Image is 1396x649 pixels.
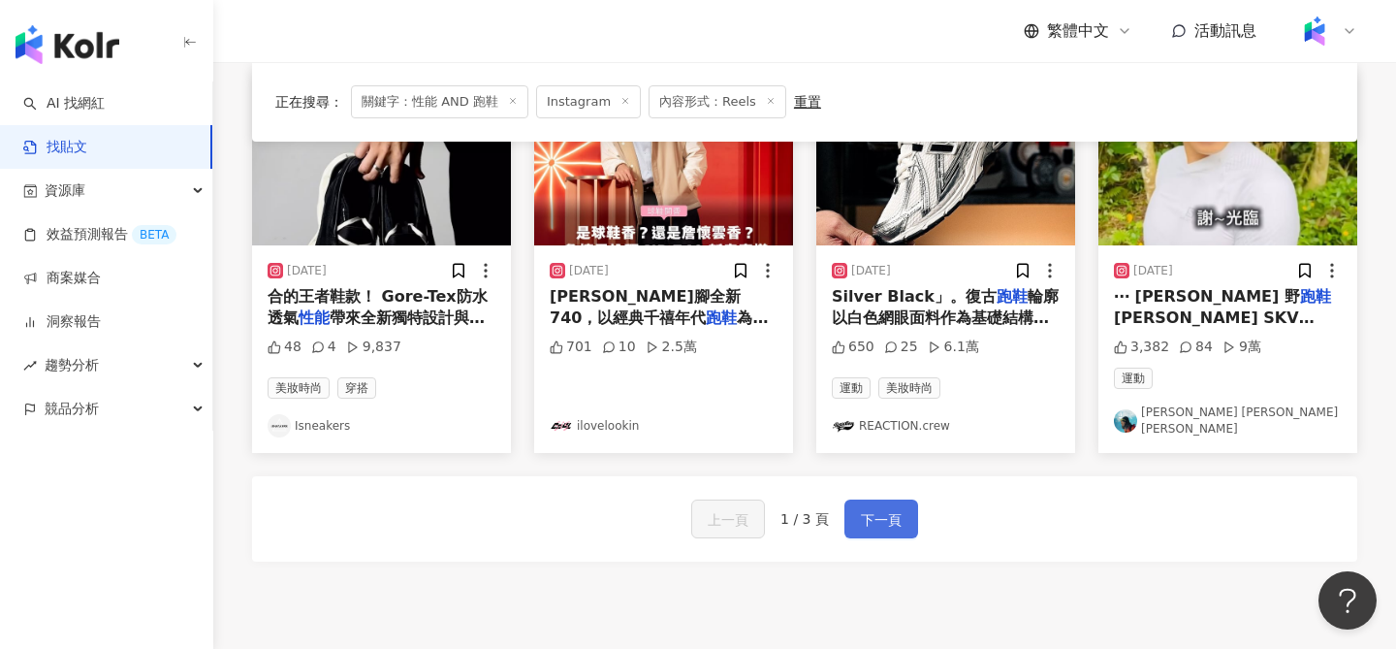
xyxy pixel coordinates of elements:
[23,138,87,157] a: 找貼文
[851,263,891,279] div: [DATE]
[816,73,1075,245] button: 商業合作
[1114,405,1342,438] a: KOL Avatar[PERSON_NAME] [PERSON_NAME] [PERSON_NAME]
[844,500,918,538] button: 下一頁
[832,414,1060,438] a: KOL AvatarREACTION.crew
[23,359,37,373] span: rise
[287,263,327,279] div: [DATE]
[1194,21,1256,40] span: 活動訊息
[602,338,636,357] div: 10
[1114,308,1315,348] span: [PERSON_NAME] SKV Skin
[1114,338,1169,357] div: 3,382
[1222,338,1261,357] div: 9萬
[346,338,401,357] div: 9,837
[649,85,786,118] span: 內容形式：Reels
[23,269,101,288] a: 商案媒合
[832,338,874,357] div: 650
[268,377,330,399] span: 美妝時尚
[706,308,737,327] mark: 跑鞋
[780,511,829,527] span: 1 / 3 頁
[832,287,997,306] span: Silver Black」。 ​ 復古
[569,263,609,279] div: [DATE]
[275,94,343,110] span: 正在搜尋 ：
[23,225,176,244] a: 效益預測報告BETA
[252,73,511,245] img: post-image
[45,343,99,387] span: 趨勢分析
[550,287,741,327] span: [PERSON_NAME]腳全新 740，以經典千禧年代
[1133,263,1173,279] div: [DATE]
[337,377,376,399] span: 穿搭
[832,377,871,399] span: 運動
[23,312,101,332] a: 洞察報告
[816,73,1075,245] img: post-image
[268,414,495,438] a: KOL AvatarIsneakers
[1179,338,1213,357] div: 84
[268,414,291,438] img: KOL Avatar
[16,25,119,64] img: logo
[550,414,777,438] a: KOL Avatarilovelookin
[884,338,918,357] div: 25
[861,508,902,532] span: 下一頁
[691,500,765,538] button: 上一頁
[550,338,592,357] div: 701
[268,287,488,327] span: 合的王者鞋款！ Gore-Tex防水透氣
[832,414,855,438] img: KOL Avatar
[1114,409,1137,433] img: KOL Avatar
[1114,368,1153,389] span: 運動
[534,73,793,245] button: 商業合作
[1098,73,1357,245] img: post-image
[1098,73,1357,245] button: 商業合作
[832,287,1059,349] span: 輪廓以白色網眼面料作為基礎結構，添加
[299,308,330,327] mark: 性能
[646,338,697,357] div: 2.5萬
[1318,571,1377,630] iframe: Help Scout Beacon - Open
[311,338,336,357] div: 4
[1114,287,1300,306] span: ⋯ [PERSON_NAME] 野
[534,73,793,245] img: post-image
[878,377,940,399] span: 美妝時尚
[928,338,979,357] div: 6.1萬
[1300,287,1331,306] mark: 跑鞋
[536,85,641,118] span: Instagram
[794,94,821,110] div: 重置
[351,85,528,118] span: 關鍵字：性能 AND 跑鞋
[1047,20,1109,42] span: 繁體中文
[268,338,301,357] div: 48
[1296,13,1333,49] img: Kolr%20app%20icon%20%281%29.png
[252,73,511,245] button: 商業合作
[268,308,485,348] span: 帶來全新獨特設計與絕佳舒適感 將經
[997,287,1028,306] mark: 跑鞋
[45,169,85,212] span: 資源庫
[23,94,105,114] a: searchAI 找網紅
[45,387,99,431] span: 競品分析
[550,414,573,438] img: KOL Avatar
